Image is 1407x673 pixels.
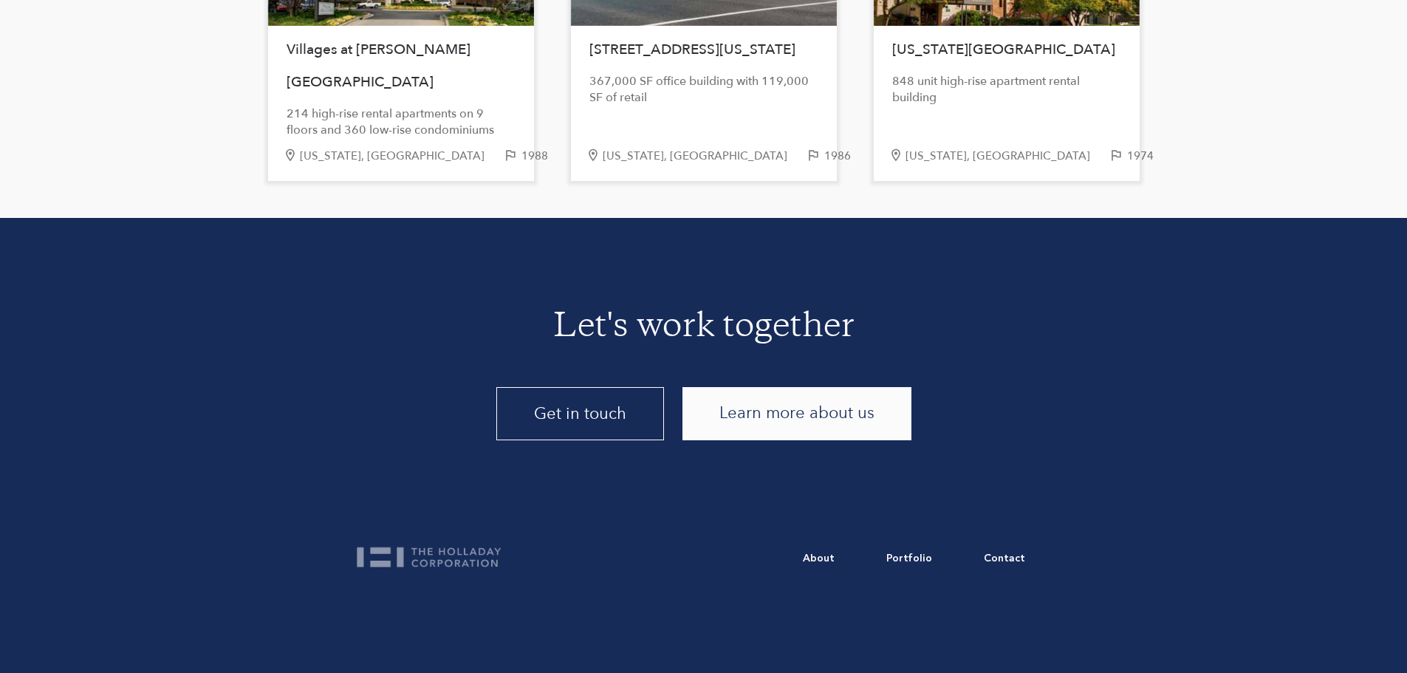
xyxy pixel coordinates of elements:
[287,106,516,138] div: 214 high-rise rental apartments on 9 floors and 360 low-rise condominiums
[496,387,664,440] a: Get in touch
[906,150,1109,163] div: [US_STATE], [GEOGRAPHIC_DATA]
[777,536,860,581] a: About
[521,150,566,163] div: 1988
[287,33,516,98] h1: Villages at [PERSON_NAME][GEOGRAPHIC_DATA]
[892,73,1121,106] div: 848 unit high-rise apartment rental building
[357,310,1051,346] h1: Let's work together
[589,73,818,106] div: 367,000 SF office building with 119,000 SF of retail
[824,150,869,163] div: 1986
[892,33,1121,66] h1: [US_STATE][GEOGRAPHIC_DATA]
[860,536,958,581] a: Portfolio
[589,33,818,66] h1: [STREET_ADDRESS][US_STATE]
[357,536,514,568] a: home
[682,387,911,440] a: Learn more about us
[603,150,806,163] div: [US_STATE], [GEOGRAPHIC_DATA]
[300,150,503,163] div: [US_STATE], [GEOGRAPHIC_DATA]
[958,536,1051,581] a: Contact
[1127,150,1172,163] div: 1974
